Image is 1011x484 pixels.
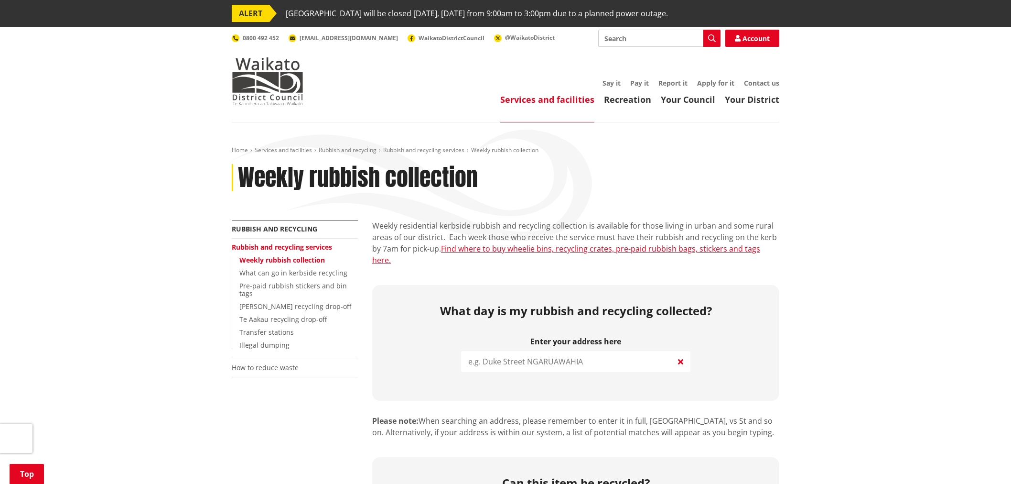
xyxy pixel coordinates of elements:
span: Weekly rubbish collection [471,146,538,154]
input: Search input [598,30,721,47]
a: Top [10,464,44,484]
a: Pay it [630,78,649,88]
a: What can go in kerbside recycling [239,268,347,277]
span: 0800 492 452 [243,34,279,42]
a: How to reduce waste [232,363,299,372]
a: Contact us [744,78,779,88]
a: Find where to buy wheelie bins, recycling crates, pre-paid rubbish bags, stickers and tags here. [372,243,760,265]
label: Enter your address here [461,337,690,346]
a: Services and facilities [500,94,594,105]
span: [GEOGRAPHIC_DATA] will be closed [DATE], [DATE] from 9:00am to 3:00pm due to a planned power outage. [286,5,668,22]
p: When searching an address, please remember to enter it in full, [GEOGRAPHIC_DATA], vs St and so o... [372,415,779,438]
input: e.g. Duke Street NGARUAWAHIA [461,351,690,372]
a: Say it [602,78,621,88]
a: Rubbish and recycling [232,224,317,233]
a: Transfer stations [239,328,294,337]
img: Waikato District Council - Te Kaunihera aa Takiwaa o Waikato [232,57,303,105]
strong: Please note: [372,416,419,426]
h1: Weekly rubbish collection [238,164,478,192]
a: @WaikatoDistrict [494,33,555,42]
a: [EMAIL_ADDRESS][DOMAIN_NAME] [289,34,398,42]
a: Rubbish and recycling services [383,146,464,154]
span: @WaikatoDistrict [505,33,555,42]
a: Recreation [604,94,651,105]
a: Pre-paid rubbish stickers and bin tags [239,281,347,298]
a: Services and facilities [255,146,312,154]
a: Weekly rubbish collection [239,255,325,264]
nav: breadcrumb [232,146,779,154]
a: 0800 492 452 [232,34,279,42]
a: Home [232,146,248,154]
a: Rubbish and recycling [319,146,376,154]
a: Rubbish and recycling services [232,242,332,252]
a: Account [725,30,779,47]
span: WaikatoDistrictCouncil [419,34,484,42]
span: [EMAIL_ADDRESS][DOMAIN_NAME] [300,34,398,42]
span: ALERT [232,5,269,22]
p: Weekly residential kerbside rubbish and recycling collection is available for those living in urb... [372,220,779,266]
a: Report it [658,78,688,88]
a: [PERSON_NAME] recycling drop-off [239,302,351,311]
a: Apply for it [697,78,734,88]
a: WaikatoDistrictCouncil [408,34,484,42]
a: Illegal dumping [239,341,290,350]
h2: What day is my rubbish and recycling collected? [379,304,772,318]
a: Te Aakau recycling drop-off [239,315,327,324]
a: Your Council [661,94,715,105]
a: Your District [725,94,779,105]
